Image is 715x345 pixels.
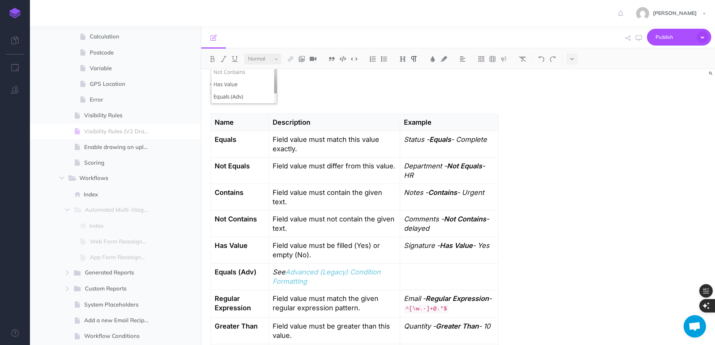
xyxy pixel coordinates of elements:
em: Regular Expression [426,294,489,302]
p: Field value must not contain the given text. [273,214,396,233]
span: Automated Multi-Stage Workflows [85,205,157,215]
em: - delayed [404,215,491,232]
img: Callout dropdown menu button [500,56,507,62]
span: Visibility Rules [84,111,156,120]
span: [PERSON_NAME] [649,10,700,16]
img: logo-mark.svg [9,8,21,18]
span: Workflows [79,174,145,183]
div: Open chat [684,315,706,338]
img: Unordered list button [381,56,387,62]
p: Field value must be greater than this value. [273,321,396,340]
em: Signature - [404,241,440,249]
img: Create table button [489,56,496,62]
em: Notes - [404,188,428,196]
strong: Name [215,118,234,126]
code: ^[\w.-]+@.*$ [404,305,448,313]
img: Redo [549,56,556,62]
span: Web Form Reassignment (Non-Users) [90,237,156,246]
em: Department - [404,162,447,170]
p: Field value must differ from this value. [273,161,396,171]
span: Add a new Email Recipient to a Workflow [84,316,156,325]
span: Custom Reports [85,284,145,294]
em: Comments - [404,215,444,223]
p: Field value must match the given regular expression pattern. [273,294,396,313]
button: Publish [647,29,711,46]
img: Bold button [209,56,216,62]
strong: Contains [215,188,243,196]
em: Status - [404,135,429,143]
img: de744a1c6085761c972ea050a2b8d70b.jpg [636,7,649,20]
span: Scoring [84,158,156,167]
em: Greater Than [436,322,479,330]
em: - Yes [473,241,490,249]
em: - 10 [479,322,490,330]
p: Field value must match this value exactly. [273,135,396,153]
span: Index [89,221,156,230]
img: Link button [287,56,294,62]
span: Index [84,190,156,199]
img: Code block button [340,56,346,62]
strong: Not Contains [215,215,257,223]
img: Undo [538,56,545,62]
a: Advanced (Legacy) Condition Formatting [273,268,383,285]
strong: Has Value [215,241,248,249]
img: Text color button [429,56,436,62]
em: - HR [404,162,487,179]
img: Alignment dropdown menu button [459,56,466,62]
span: System Placeholders [84,300,156,309]
strong: Regular Expression [215,294,251,312]
span: App Form Reassignment (Users) [90,253,156,262]
span: Postcode [90,48,156,57]
strong: Description [273,118,310,126]
span: Calculation [90,32,156,41]
span: Enable drawing on uploaded / captured image [84,143,156,152]
em: See [273,268,383,285]
img: Italic button [220,56,227,62]
img: Text background color button [441,56,447,62]
em: Not Equals [447,162,482,170]
img: Add video button [310,56,316,62]
p: Field value must be filled (Yes) or empty (No). [273,241,396,259]
span: Visibility Rules (V2 Draft) [84,127,156,136]
strong: Equals (Adv) [215,268,257,276]
img: Ordered list button [369,56,376,62]
span: Publish [656,31,693,43]
em: - [489,294,492,302]
strong: Not Equals [215,162,250,170]
img: Paragraph button [411,56,417,62]
em: - Complete [451,135,487,143]
em: Not Contains [444,215,486,223]
span: Generated Reports [85,268,145,278]
em: Equals [429,135,451,143]
img: Add image button [298,56,305,62]
span: Error [90,95,156,104]
img: Underline button [231,56,238,62]
img: Inline code button [351,56,357,62]
em: Contains [428,188,457,196]
img: Headings dropdown button [399,56,406,62]
strong: Example [404,118,432,126]
span: Workflow Conditions [84,332,156,341]
em: Email - [404,294,426,302]
span: Variable [90,64,156,73]
strong: Equals [215,135,236,143]
span: GPS Location [90,80,156,88]
em: Quantity - [404,322,436,330]
em: Has Value [440,241,473,249]
strong: Greater Than [215,322,258,330]
img: Blockquote button [328,56,335,62]
em: - Urgent [457,188,484,196]
p: Field value must contain the given text. [273,188,396,206]
img: Clear styles button [519,56,526,62]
